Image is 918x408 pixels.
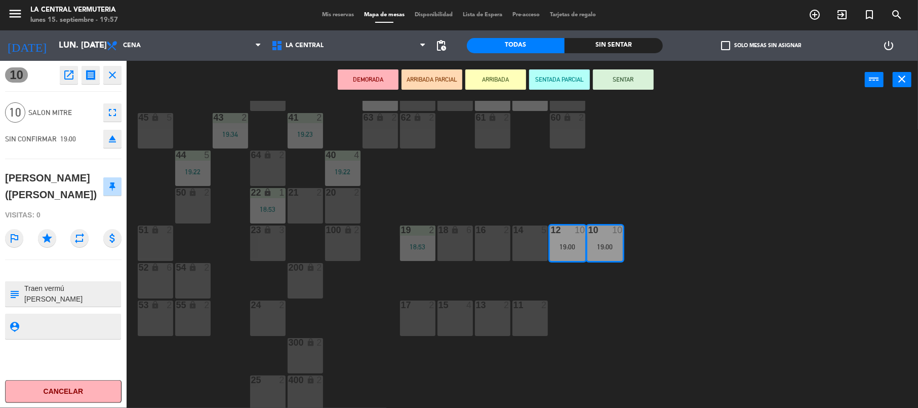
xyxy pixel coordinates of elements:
[588,226,589,235] div: 10
[263,226,272,234] i: lock
[326,151,327,160] div: 40
[103,66,122,84] button: close
[587,243,623,250] div: 19:00
[488,113,497,122] i: lock
[250,206,286,213] div: 18:53
[263,151,272,159] i: lock
[465,69,526,90] button: ARRIBADA
[188,263,197,272] i: lock
[103,229,122,247] i: attach_money
[9,288,20,300] i: subject
[176,188,177,197] div: 50
[402,69,462,90] button: ARRIBADA PARCIAL
[60,135,76,143] span: 19:00
[476,301,476,310] div: 13
[451,226,459,234] i: lock
[5,380,122,403] button: Cancelar
[306,263,315,272] i: lock
[550,243,585,250] div: 19:00
[5,206,122,224] div: Visitas: 0
[70,229,89,247] i: repeat
[504,226,510,235] div: 2
[326,226,327,235] div: 100
[251,226,252,235] div: 23
[458,12,507,18] span: Lista de Espera
[354,188,360,197] div: 2
[5,170,103,203] div: [PERSON_NAME] ([PERSON_NAME])
[38,229,56,247] i: star
[429,226,435,235] div: 2
[863,9,875,21] i: turned_in_not
[359,12,410,18] span: Mapa de mesas
[306,338,315,347] i: lock
[204,151,210,160] div: 5
[5,67,28,83] span: 10
[123,42,141,49] span: Cena
[85,69,97,81] i: receipt
[579,113,585,122] div: 2
[106,106,118,119] i: fullscreen
[466,226,472,235] div: 6
[279,301,285,310] div: 2
[868,73,881,85] i: power_input
[151,301,159,309] i: lock
[316,188,323,197] div: 2
[60,66,78,84] button: open_in_new
[316,338,323,347] div: 2
[593,69,654,90] button: SENTAR
[103,103,122,122] button: fullscreen
[30,15,118,25] div: lunes 15. septiembre - 19:57
[251,188,252,197] div: 22
[251,376,252,385] div: 25
[87,40,99,52] i: arrow_drop_down
[541,226,547,235] div: 5
[316,113,323,122] div: 2
[204,263,210,272] div: 2
[263,188,272,197] i: lock
[204,188,210,197] div: 2
[325,168,361,175] div: 19:22
[338,69,398,90] button: DEMORADA
[575,226,585,235] div: 10
[326,188,327,197] div: 20
[466,301,472,310] div: 4
[167,113,173,122] div: 5
[317,12,359,18] span: Mis reservas
[167,263,173,272] div: 6
[893,72,911,87] button: close
[176,151,177,160] div: 44
[612,226,622,235] div: 10
[106,69,118,81] i: close
[400,243,435,250] div: 18:53
[82,66,100,84] button: receipt
[316,376,323,385] div: 2
[391,113,397,122] div: 2
[836,9,848,21] i: exit_to_app
[167,226,173,235] div: 2
[30,5,118,15] div: La Central Vermuteria
[435,40,448,52] span: pending_actions
[188,188,197,197] i: lock
[204,301,210,310] div: 2
[413,113,422,122] i: lock
[5,135,57,143] span: SIN CONFIRMAR
[896,73,908,85] i: close
[8,6,23,25] button: menu
[316,263,323,272] div: 2
[504,301,510,310] div: 2
[176,263,177,272] div: 54
[809,9,821,21] i: add_circle_outline
[354,151,360,160] div: 4
[63,69,75,81] i: open_in_new
[376,113,384,122] i: lock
